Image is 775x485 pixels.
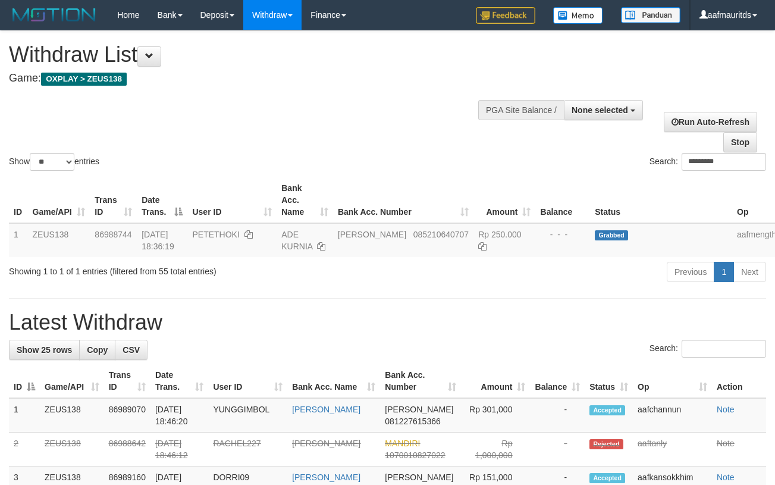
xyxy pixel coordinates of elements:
[589,473,625,483] span: Accepted
[714,262,734,282] a: 1
[667,262,714,282] a: Previous
[208,398,287,433] td: YUNGGIMBOL
[28,223,90,257] td: ZEUS138
[87,345,108,355] span: Copy
[192,230,239,239] span: PETETHOKI
[476,7,535,24] img: Feedback.jpg
[413,230,469,239] span: Copy 085210640707 to clipboard
[682,340,766,358] input: Search:
[104,364,150,398] th: Trans ID: activate to sort column ascending
[553,7,603,24] img: Button%20Memo.svg
[150,364,208,398] th: Date Trans.: activate to sort column ascending
[478,100,564,120] div: PGA Site Balance /
[385,405,453,414] span: [PERSON_NAME]
[95,230,131,239] span: 86988744
[333,177,473,223] th: Bank Acc. Number: activate to sort column ascending
[187,177,277,223] th: User ID: activate to sort column ascending
[150,398,208,433] td: [DATE] 18:46:20
[564,100,643,120] button: None selected
[633,364,712,398] th: Op: activate to sort column ascending
[123,345,140,355] span: CSV
[717,405,735,414] a: Note
[281,230,312,251] a: ADE KURNIA
[9,261,314,277] div: Showing 1 to 1 of 1 entries (filtered from 55 total entries)
[535,177,590,223] th: Balance
[530,398,585,433] td: -
[633,433,712,467] td: aaftanly
[9,340,80,360] a: Show 25 rows
[473,177,535,223] th: Amount: activate to sort column ascending
[650,340,766,358] label: Search:
[461,364,531,398] th: Amount: activate to sort column ascending
[287,364,380,398] th: Bank Acc. Name: activate to sort column ascending
[9,153,99,171] label: Show entries
[9,177,28,223] th: ID
[17,345,72,355] span: Show 25 rows
[292,473,360,482] a: [PERSON_NAME]
[385,439,420,448] span: MANDIRI
[530,364,585,398] th: Balance: activate to sort column ascending
[208,433,287,467] td: RACHEL227
[589,405,625,415] span: Accepted
[90,177,137,223] th: Trans ID: activate to sort column ascending
[478,230,521,239] span: Rp 250.000
[104,433,150,467] td: 86988642
[104,398,150,433] td: 86989070
[380,364,460,398] th: Bank Acc. Number: activate to sort column ascending
[385,450,445,460] span: Copy 1070010827022 to clipboard
[595,230,628,240] span: Grabbed
[79,340,115,360] a: Copy
[208,364,287,398] th: User ID: activate to sort column ascending
[585,364,633,398] th: Status: activate to sort column ascending
[572,105,628,115] span: None selected
[590,177,732,223] th: Status
[717,473,735,482] a: Note
[277,177,333,223] th: Bank Acc. Name: activate to sort column ascending
[682,153,766,171] input: Search:
[461,433,531,467] td: Rp 1,000,000
[385,417,440,426] span: Copy 081227615366 to clipboard
[9,364,40,398] th: ID: activate to sort column descending
[137,177,187,223] th: Date Trans.: activate to sort column descending
[733,262,766,282] a: Next
[115,340,148,360] a: CSV
[461,398,531,433] td: Rp 301,000
[9,311,766,334] h1: Latest Withdraw
[40,433,104,467] td: ZEUS138
[530,433,585,467] td: -
[717,439,735,448] a: Note
[650,153,766,171] label: Search:
[338,230,406,239] span: [PERSON_NAME]
[150,433,208,467] td: [DATE] 18:46:12
[40,364,104,398] th: Game/API: activate to sort column ascending
[41,73,127,86] span: OXPLAY > ZEUS138
[9,433,40,467] td: 2
[589,439,623,449] span: Rejected
[40,398,104,433] td: ZEUS138
[540,229,585,240] div: - - -
[712,364,766,398] th: Action
[292,405,360,414] a: [PERSON_NAME]
[30,153,74,171] select: Showentries
[664,112,757,132] a: Run Auto-Refresh
[292,439,360,448] a: [PERSON_NAME]
[621,7,680,23] img: panduan.png
[385,473,453,482] span: [PERSON_NAME]
[9,6,99,24] img: MOTION_logo.png
[9,43,505,67] h1: Withdraw List
[28,177,90,223] th: Game/API: activate to sort column ascending
[723,132,757,152] a: Stop
[142,230,174,251] span: [DATE] 18:36:19
[9,398,40,433] td: 1
[633,398,712,433] td: aafchannun
[9,73,505,85] h4: Game:
[9,223,28,257] td: 1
